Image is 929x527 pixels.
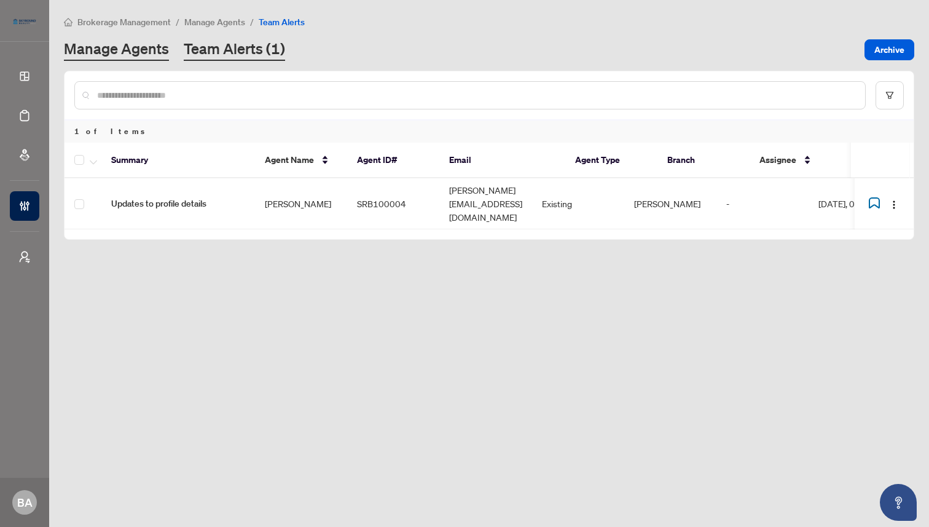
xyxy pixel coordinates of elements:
[750,143,842,178] th: Assignee
[64,18,73,26] span: home
[184,17,245,28] span: Manage Agents
[255,143,347,178] th: Agent Name
[101,143,255,178] th: Summary
[889,200,899,210] img: Logo
[184,39,285,61] a: Team Alerts (1)
[111,197,245,210] span: Updates to profile details
[716,178,809,229] td: -
[864,39,914,60] button: Archive
[255,178,347,229] td: [PERSON_NAME]
[880,484,917,521] button: Open asap
[10,15,39,28] img: logo
[65,119,914,143] div: 1 of Items
[265,153,314,167] span: Agent Name
[176,15,179,29] li: /
[624,178,716,229] td: [PERSON_NAME]
[439,143,565,178] th: Email
[532,178,624,229] td: Existing
[809,178,919,229] td: [DATE], 04:34pm
[347,178,439,229] td: SRB100004
[259,17,305,28] span: Team Alerts
[439,178,532,229] td: [PERSON_NAME][EMAIL_ADDRESS][DOMAIN_NAME]
[885,91,894,100] span: filter
[18,251,31,263] span: user-switch
[64,39,169,61] a: Manage Agents
[876,81,904,109] button: filter
[77,17,171,28] span: Brokerage Management
[250,15,254,29] li: /
[874,40,904,60] span: Archive
[565,143,657,178] th: Agent Type
[759,153,796,167] span: Assignee
[17,494,33,511] span: BA
[657,143,750,178] th: Branch
[884,194,904,213] button: Logo
[347,143,439,178] th: Agent ID#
